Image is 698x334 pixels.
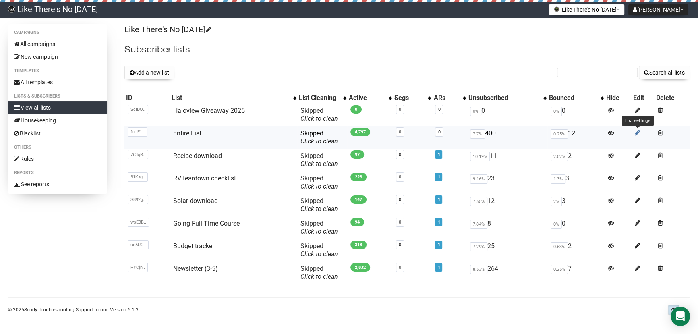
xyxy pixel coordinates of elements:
[470,265,487,274] span: 8.53%
[467,149,547,171] td: 11
[394,94,424,102] div: Segs
[551,197,562,206] span: 2%
[551,152,568,161] span: 2.02%
[547,239,605,261] td: 2
[639,66,690,79] button: Search all lists
[8,114,107,127] a: Housekeeping
[350,263,370,272] span: 2,832
[399,129,401,135] a: 0
[467,239,547,261] td: 25
[655,92,690,104] th: Delete: No sort applied, sorting is disabled
[173,220,240,227] a: Going Full Time Course
[300,242,338,258] span: Skipped
[76,307,108,313] a: Support forum
[124,92,170,104] th: ID: No sort applied, sorting is disabled
[656,94,688,102] div: Delete
[467,261,547,284] td: 264
[350,173,367,181] span: 228
[437,174,440,180] a: 1
[173,242,214,250] a: Budget tracker
[632,92,655,104] th: Edit: No sort applied, sorting is disabled
[8,152,107,165] a: Rules
[8,305,139,314] p: © 2025 | | | Version 6.1.3
[547,261,605,284] td: 7
[8,168,107,178] li: Reports
[124,66,174,79] button: Add a new list
[300,273,338,280] a: Click to clean
[8,91,107,101] li: Lists & subscribers
[300,115,338,122] a: Click to clean
[470,197,487,206] span: 7.55%
[349,94,384,102] div: Active
[300,183,338,190] a: Click to clean
[300,228,338,235] a: Click to clean
[467,104,547,126] td: 0
[8,101,107,114] a: View all lists
[551,265,568,274] span: 0.25%
[399,220,401,225] a: 0
[128,195,148,204] span: S892g..
[173,129,201,137] a: Entire List
[128,150,148,159] span: 763qR..
[128,218,149,227] span: wsE3B..
[628,4,688,15] button: [PERSON_NAME]
[549,4,624,15] button: Like There's No [DATE]
[467,194,547,216] td: 12
[128,263,148,272] span: RYCjn..
[399,265,401,270] a: 0
[300,265,338,280] span: Skipped
[300,205,338,213] a: Click to clean
[128,172,148,182] span: 31Kxg..
[551,174,565,184] span: 1.3%
[126,94,168,102] div: ID
[8,6,15,13] img: 3bb7e7a1549464c9148d539ecd0c5592
[432,92,466,104] th: ARs: No sort applied, activate to apply an ascending sort
[467,171,547,194] td: 23
[300,220,338,235] span: Skipped
[300,137,338,145] a: Click to clean
[350,105,362,114] span: 0
[551,220,562,229] span: 0%
[467,216,547,239] td: 8
[173,265,218,272] a: Newsletter (3-5)
[300,197,338,213] span: Skipped
[547,216,605,239] td: 0
[553,6,560,12] img: 1.png
[172,94,289,102] div: List
[24,307,37,313] a: Sendy
[547,104,605,126] td: 0
[470,220,487,229] span: 7.84%
[438,107,440,112] a: 0
[8,28,107,37] li: Campaigns
[467,92,547,104] th: Unsubscribed: No sort applied, activate to apply an ascending sort
[124,42,690,57] h2: Subscriber lists
[173,107,245,114] a: Haloview Giveaway 2025
[470,174,487,184] span: 9.16%
[551,242,568,251] span: 0.63%
[438,129,440,135] a: 0
[300,129,338,145] span: Skipped
[547,126,605,149] td: 12
[605,92,632,104] th: Hide: No sort applied, sorting is disabled
[8,143,107,152] li: Others
[350,218,364,226] span: 94
[350,195,367,204] span: 147
[437,152,440,157] a: 1
[173,174,236,182] a: RV teardown checklist
[128,105,148,114] span: ScIDQ..
[433,94,458,102] div: ARs
[551,107,562,116] span: 0%
[437,197,440,202] a: 1
[549,94,597,102] div: Bounced
[8,178,107,191] a: See reports
[350,241,367,249] span: 318
[633,94,653,102] div: Edit
[437,242,440,247] a: 1
[468,94,539,102] div: Unsubscribed
[551,129,568,139] span: 0.25%
[470,107,481,116] span: 0%
[470,129,485,139] span: 7.7%
[350,128,370,136] span: 4,797
[399,242,401,247] a: 0
[547,149,605,171] td: 2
